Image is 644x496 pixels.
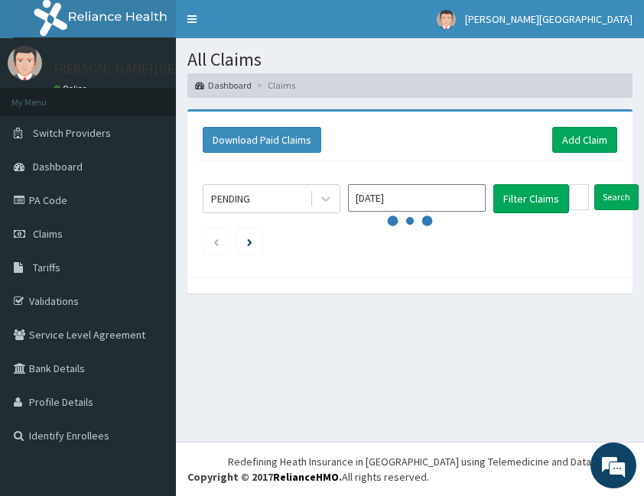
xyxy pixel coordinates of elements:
[213,235,220,248] a: Previous page
[253,79,295,92] li: Claims
[176,442,644,496] footer: All rights reserved.
[54,83,90,94] a: Online
[33,160,83,173] span: Dashboard
[387,198,433,244] svg: audio-loading
[28,76,62,115] img: d_794563401_company_1708531726252_794563401
[33,227,63,241] span: Claims
[8,46,42,80] img: User Image
[33,126,111,140] span: Switch Providers
[552,127,617,153] a: Add Claim
[594,184,639,210] input: Search
[228,454,633,469] div: Redefining Heath Insurance in [GEOGRAPHIC_DATA] using Telemedicine and Data Science!
[273,470,339,484] a: RelianceHMO
[33,261,60,274] span: Tariffs
[569,184,589,210] input: Search by HMO ID
[203,127,321,153] button: Download Paid Claims
[195,79,252,92] a: Dashboard
[247,235,252,248] a: Next page
[89,150,211,304] span: We're online!
[348,184,486,212] input: Select Month and Year
[211,191,250,206] div: PENDING
[8,332,291,386] textarea: Type your message and hit 'Enter'
[465,12,633,26] span: [PERSON_NAME][GEOGRAPHIC_DATA]
[80,86,257,105] div: Chat with us now
[187,470,342,484] strong: Copyright © 2017 .
[437,10,456,29] img: User Image
[493,184,569,213] button: Filter Claims
[251,8,288,44] div: Minimize live chat window
[187,50,633,70] h1: All Claims
[54,62,280,76] p: [PERSON_NAME][GEOGRAPHIC_DATA]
